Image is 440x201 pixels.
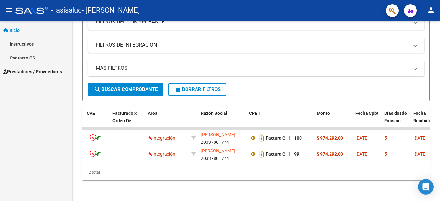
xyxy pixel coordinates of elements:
[5,6,13,14] mat-icon: menu
[96,41,409,49] mat-panel-title: FILTROS DE INTEGRACION
[317,111,330,116] span: Monto
[317,135,343,141] strong: $ 974.292,00
[201,131,244,145] div: 20337801774
[94,87,158,92] span: Buscar Comprobante
[246,106,314,135] datatable-header-cell: CPBT
[201,148,235,153] span: [PERSON_NAME]
[257,133,266,143] i: Descargar documento
[3,68,62,75] span: Prestadores / Proveedores
[148,111,158,116] span: Area
[168,83,226,96] button: Borrar Filtros
[96,18,409,25] mat-panel-title: FILTROS DEL COMPROBANTE
[88,37,424,53] mat-expansion-panel-header: FILTROS DE INTEGRACION
[413,135,426,141] span: [DATE]
[148,151,175,157] span: Integración
[198,106,246,135] datatable-header-cell: Razón Social
[3,27,20,34] span: Inicio
[355,111,378,116] span: Fecha Cpbt
[384,151,387,157] span: 5
[355,151,368,157] span: [DATE]
[382,106,411,135] datatable-header-cell: Días desde Emisión
[317,151,343,157] strong: $ 974.292,00
[266,151,299,157] strong: Factura C: 1 - 99
[201,111,227,116] span: Razón Social
[257,149,266,159] i: Descargar documento
[201,147,244,161] div: 20337801774
[174,87,221,92] span: Borrar Filtros
[145,106,189,135] datatable-header-cell: Area
[87,111,95,116] span: CAE
[314,106,353,135] datatable-header-cell: Monto
[96,65,409,72] mat-panel-title: MAS FILTROS
[413,111,431,123] span: Fecha Recibido
[249,111,261,116] span: CPBT
[88,83,163,96] button: Buscar Comprobante
[82,164,430,180] div: 2 total
[201,132,235,137] span: [PERSON_NAME]
[418,179,434,195] div: Open Intercom Messenger
[88,60,424,76] mat-expansion-panel-header: MAS FILTROS
[51,3,82,17] span: - asisalud
[94,86,101,93] mat-icon: search
[427,6,435,14] mat-icon: person
[174,86,182,93] mat-icon: delete
[148,135,175,141] span: Integración
[82,3,140,17] span: - [PERSON_NAME]
[88,14,424,30] mat-expansion-panel-header: FILTROS DEL COMPROBANTE
[411,106,440,135] datatable-header-cell: Fecha Recibido
[353,106,382,135] datatable-header-cell: Fecha Cpbt
[413,151,426,157] span: [DATE]
[84,106,110,135] datatable-header-cell: CAE
[110,106,145,135] datatable-header-cell: Facturado x Orden De
[266,135,302,141] strong: Factura C: 1 - 100
[112,111,137,123] span: Facturado x Orden De
[384,111,407,123] span: Días desde Emisión
[384,135,387,141] span: 5
[355,135,368,141] span: [DATE]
